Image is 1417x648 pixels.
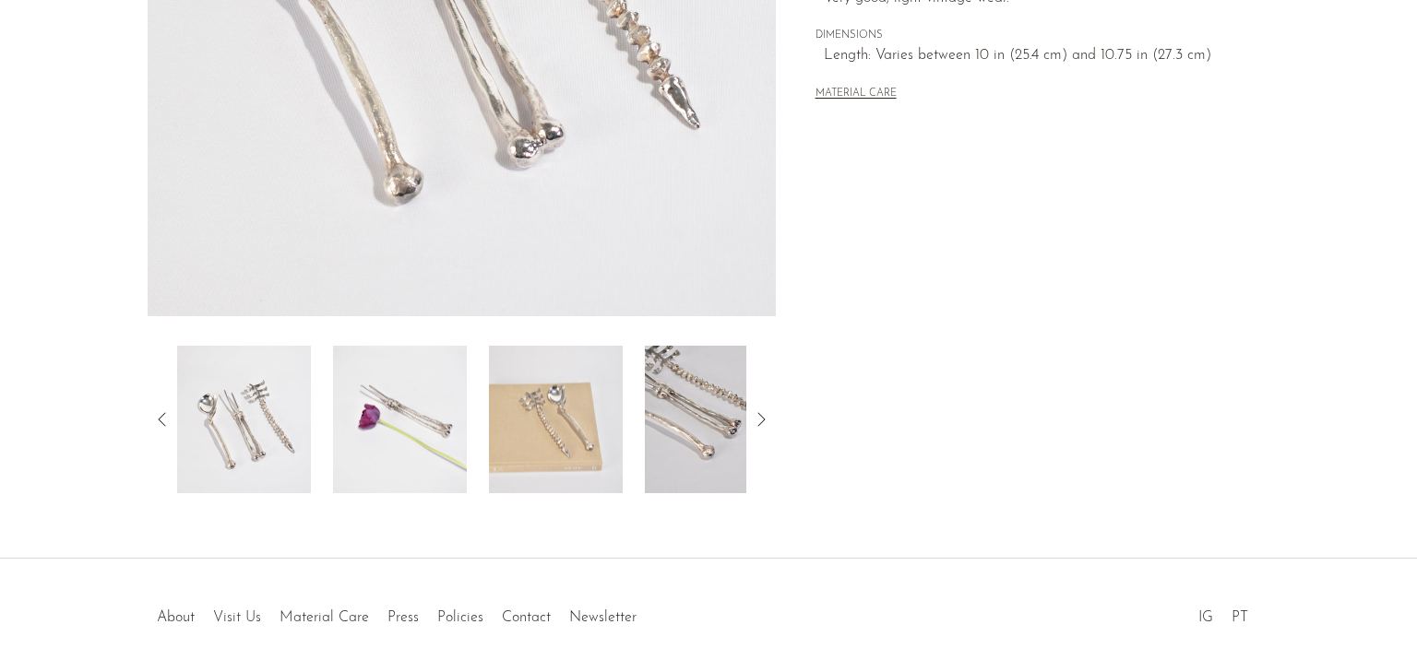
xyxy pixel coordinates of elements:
[1189,595,1257,630] ul: Social Medias
[816,88,897,101] button: MATERIAL CARE
[280,610,369,625] a: Material Care
[816,28,1231,44] span: DIMENSIONS
[213,610,261,625] a: Visit Us
[824,44,1231,68] span: Length: Varies between 10 in (25.4 cm) and 10.75 in (27.3 cm)
[502,610,551,625] a: Contact
[1198,610,1213,625] a: IG
[157,610,195,625] a: About
[1232,610,1248,625] a: PT
[177,346,311,493] img: Bones Serving Set
[645,346,779,493] img: Bones Serving Set
[148,595,646,630] ul: Quick links
[489,346,623,493] img: Bones Serving Set
[437,610,483,625] a: Policies
[333,346,467,493] img: Bones Serving Set
[387,610,419,625] a: Press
